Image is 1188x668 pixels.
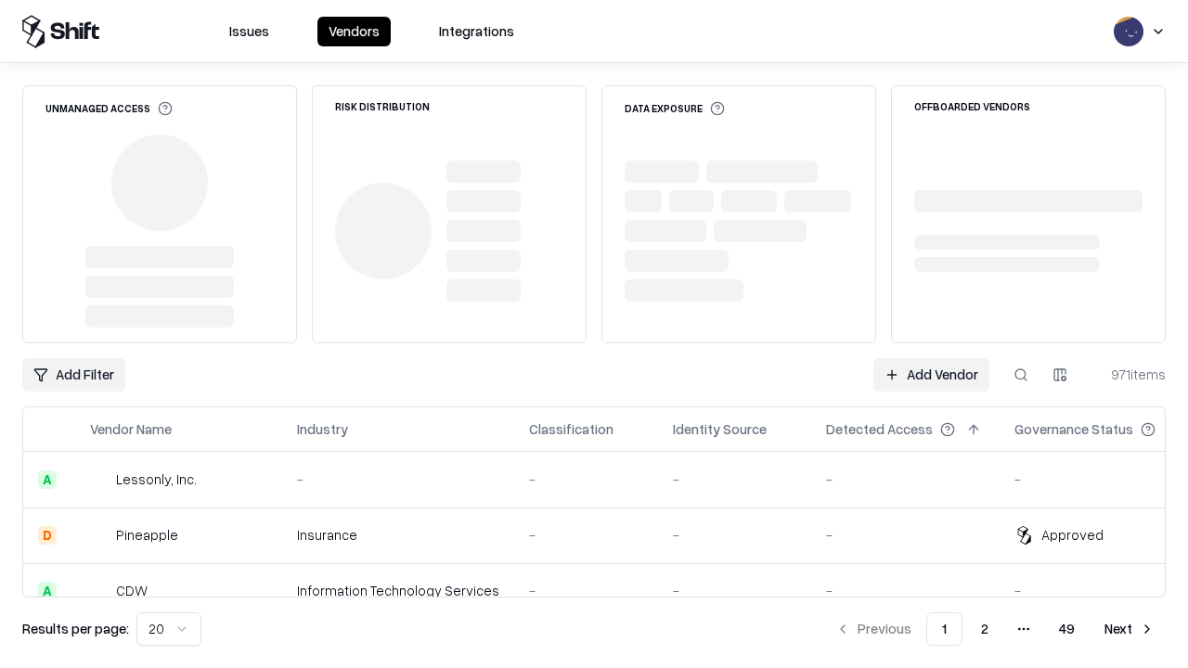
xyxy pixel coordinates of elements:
div: Pineapple [116,525,178,545]
nav: pagination [824,612,1166,646]
div: - [297,469,499,489]
button: Vendors [317,17,391,46]
div: Identity Source [673,419,767,439]
img: Lessonly, Inc. [90,470,109,489]
div: Classification [529,419,613,439]
div: - [673,469,796,489]
div: - [826,525,985,545]
div: Industry [297,419,348,439]
div: A [38,470,57,489]
div: - [529,581,643,600]
div: Unmanaged Access [45,101,173,116]
div: - [529,469,643,489]
button: 2 [966,612,1003,646]
button: Integrations [428,17,525,46]
button: 49 [1044,612,1090,646]
div: Lessonly, Inc. [116,469,197,489]
div: - [673,525,796,545]
div: Detected Access [826,419,933,439]
a: Add Vendor [873,358,989,392]
button: 1 [926,612,962,646]
button: Issues [218,17,280,46]
div: D [38,526,57,545]
div: - [673,581,796,600]
div: Information Technology Services [297,581,499,600]
div: - [1014,581,1185,600]
div: 971 items [1091,365,1166,384]
img: Pineapple [90,526,109,545]
div: Vendor Name [90,419,172,439]
div: Governance Status [1014,419,1133,439]
div: CDW [116,581,148,600]
div: Data Exposure [625,101,725,116]
button: Add Filter [22,358,125,392]
div: - [529,525,643,545]
div: - [1014,469,1185,489]
div: - [826,581,985,600]
div: Approved [1041,525,1104,545]
p: Results per page: [22,619,129,638]
div: - [826,469,985,489]
img: CDW [90,582,109,600]
button: Next [1093,612,1166,646]
div: Risk Distribution [335,101,430,111]
div: A [38,582,57,600]
div: Insurance [297,525,499,545]
div: Offboarded Vendors [914,101,1030,111]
